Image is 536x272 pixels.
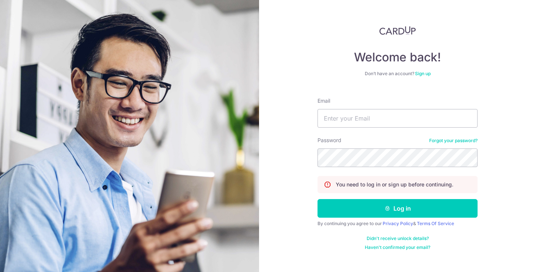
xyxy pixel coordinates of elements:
[318,137,341,144] label: Password
[318,71,478,77] div: Don’t have an account?
[318,50,478,65] h4: Welcome back!
[429,138,478,144] a: Forgot your password?
[318,221,478,227] div: By continuing you agree to our &
[367,236,429,241] a: Didn't receive unlock details?
[417,221,454,226] a: Terms Of Service
[415,71,431,76] a: Sign up
[336,181,453,188] p: You need to log in or sign up before continuing.
[383,221,413,226] a: Privacy Policy
[318,199,478,218] button: Log in
[318,97,330,105] label: Email
[379,26,416,35] img: CardUp Logo
[365,244,430,250] a: Haven't confirmed your email?
[318,109,478,128] input: Enter your Email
